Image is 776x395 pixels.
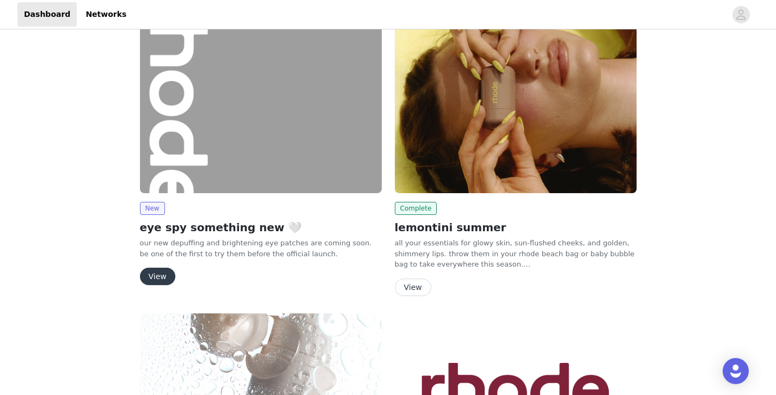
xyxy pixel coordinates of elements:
[140,202,165,215] span: New
[395,12,637,193] img: rhode skin
[140,238,382,259] p: our new depuffing and brightening eye patches are coming soon. be one of the first to try them be...
[140,273,175,281] a: View
[395,279,431,296] button: View
[395,202,437,215] span: Complete
[395,219,637,236] h2: lemontini summer
[140,219,382,236] h2: eye spy something new 🤍
[140,268,175,285] button: View
[79,2,133,27] a: Networks
[736,6,746,23] div: avatar
[395,238,637,270] p: all your essentials for glowy skin, sun-flushed cheeks, and golden, shimmery lips. throw them in ...
[395,283,431,292] a: View
[17,2,77,27] a: Dashboard
[140,12,382,193] img: rhode skin
[723,358,749,384] div: Open Intercom Messenger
